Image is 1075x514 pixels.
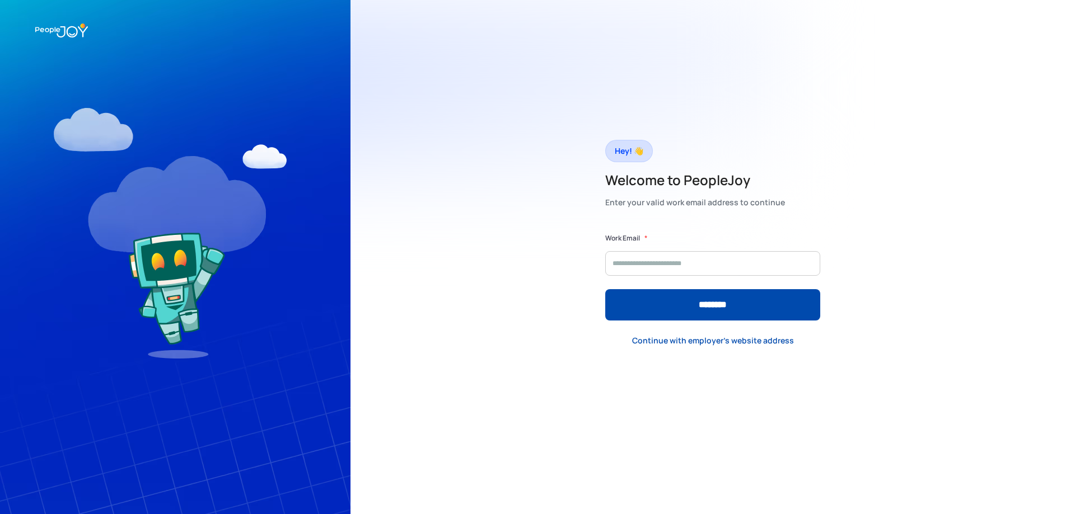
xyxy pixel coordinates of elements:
[605,233,820,320] form: Form
[632,335,794,346] div: Continue with employer's website address
[605,171,785,189] h2: Welcome to PeopleJoy
[605,233,640,244] label: Work Email
[615,143,643,159] div: Hey! 👋
[623,329,803,352] a: Continue with employer's website address
[605,195,785,210] div: Enter your valid work email address to continue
